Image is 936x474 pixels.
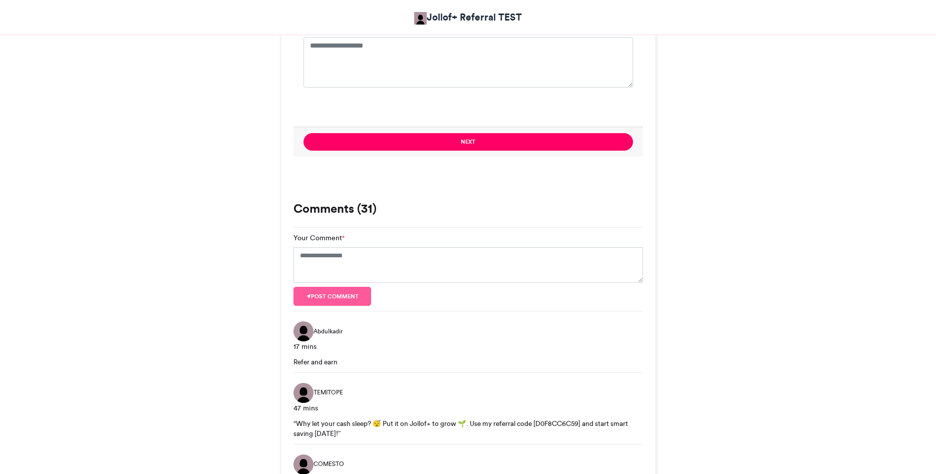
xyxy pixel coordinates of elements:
span: Abdulkadir [314,327,343,336]
span: COMESTO [314,459,344,468]
div: Refer and earn [293,357,643,367]
div: 47 mins [293,403,643,413]
button: Post comment [293,287,372,306]
img: Abdulkadir [293,321,314,341]
span: TEMITOPE [314,388,343,397]
div: “Why let your cash sleep? 😴 Put it on Jollof+ to grow 🌱. Use my referral code [D0F8CC6C59] and st... [293,418,643,439]
img: TEMITOPE [293,383,314,403]
button: Next [303,133,633,151]
a: Jollof+ Referral TEST [414,10,522,25]
div: 17 mins [293,341,643,352]
h3: Comments (31) [293,203,643,215]
label: Your Comment [293,233,345,243]
img: Jollof+ Referral TEST [414,12,427,25]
